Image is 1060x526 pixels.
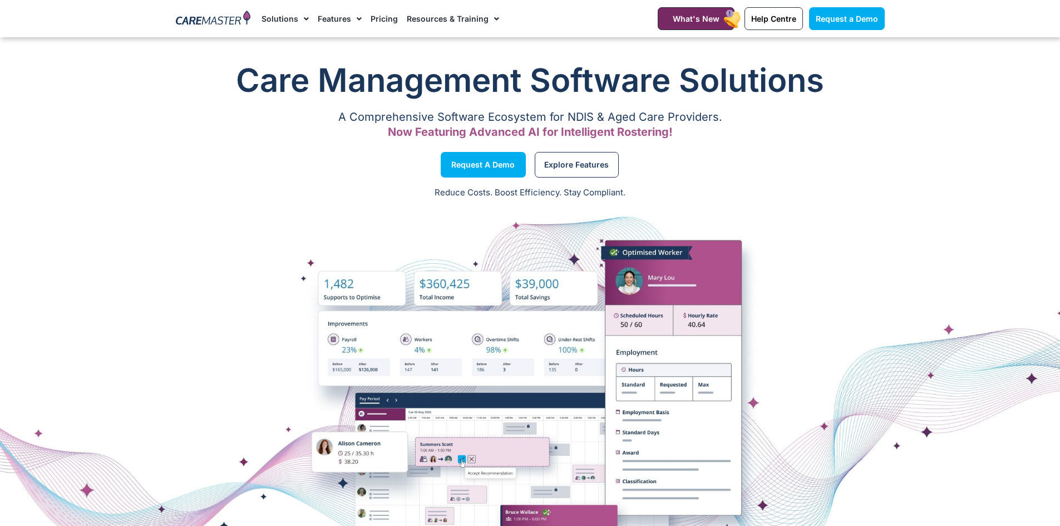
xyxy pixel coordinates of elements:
img: CareMaster Logo [176,11,251,27]
span: Request a Demo [816,14,878,23]
p: A Comprehensive Software Ecosystem for NDIS & Aged Care Providers. [176,114,885,121]
a: Request a Demo [441,152,526,178]
a: Request a Demo [809,7,885,30]
h1: Care Management Software Solutions [176,58,885,102]
a: Help Centre [745,7,803,30]
span: Request a Demo [451,162,515,168]
span: Now Featuring Advanced AI for Intelligent Rostering! [388,125,673,139]
a: What's New [658,7,734,30]
p: Reduce Costs. Boost Efficiency. Stay Compliant. [7,186,1053,199]
span: Explore Features [544,162,609,168]
span: What's New [673,14,719,23]
a: Explore Features [535,152,619,178]
span: Help Centre [751,14,796,23]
